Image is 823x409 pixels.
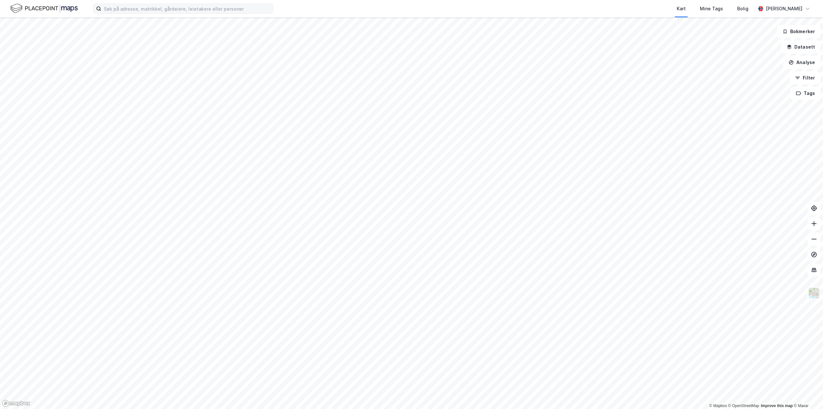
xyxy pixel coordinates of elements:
a: Mapbox homepage [2,400,30,407]
button: Filter [790,71,820,84]
a: OpenStreetMap [728,404,759,408]
div: Kontrollprogram for chat [791,378,823,409]
div: Kart [677,5,686,13]
div: Bolig [737,5,748,13]
iframe: Chat Widget [791,378,823,409]
div: [PERSON_NAME] [766,5,802,13]
button: Bokmerker [777,25,820,38]
button: Datasett [781,41,820,53]
img: logo.f888ab2527a4732fd821a326f86c7f29.svg [10,3,78,14]
input: Søk på adresse, matrikkel, gårdeiere, leietakere eller personer [101,4,273,14]
img: Z [808,287,820,299]
div: Mine Tags [700,5,723,13]
button: Tags [791,87,820,100]
a: Mapbox [709,404,727,408]
a: Improve this map [761,404,793,408]
button: Analyse [783,56,820,69]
